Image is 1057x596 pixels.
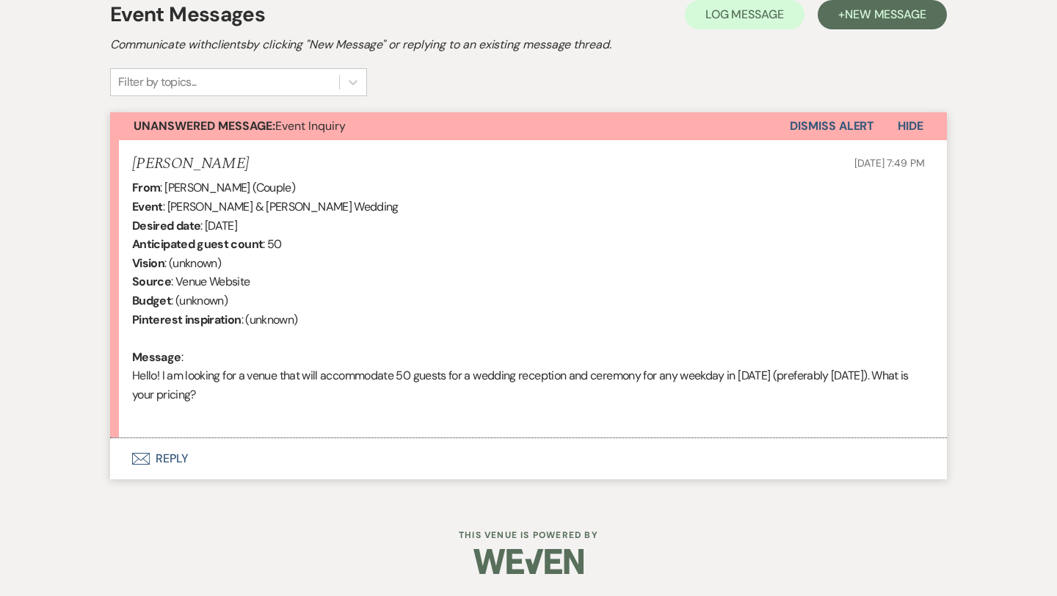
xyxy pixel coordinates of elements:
[110,112,790,140] button: Unanswered Message:Event Inquiry
[854,156,925,170] span: [DATE] 7:49 PM
[132,155,249,173] h5: [PERSON_NAME]
[790,112,874,140] button: Dismiss Alert
[705,7,784,22] span: Log Message
[845,7,926,22] span: New Message
[132,274,171,289] b: Source
[132,236,263,252] b: Anticipated guest count
[132,312,241,327] b: Pinterest inspiration
[132,349,181,365] b: Message
[132,178,925,423] div: : [PERSON_NAME] (Couple) : [PERSON_NAME] & [PERSON_NAME] Wedding : [DATE] : 50 : (unknown) : Venu...
[132,180,160,195] b: From
[132,218,200,233] b: Desired date
[118,73,197,91] div: Filter by topics...
[134,118,275,134] strong: Unanswered Message:
[110,438,947,479] button: Reply
[132,293,171,308] b: Budget
[473,536,584,587] img: Weven Logo
[134,118,346,134] span: Event Inquiry
[132,199,163,214] b: Event
[898,118,923,134] span: Hide
[132,255,164,271] b: Vision
[874,112,947,140] button: Hide
[110,36,947,54] h2: Communicate with clients by clicking "New Message" or replying to an existing message thread.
